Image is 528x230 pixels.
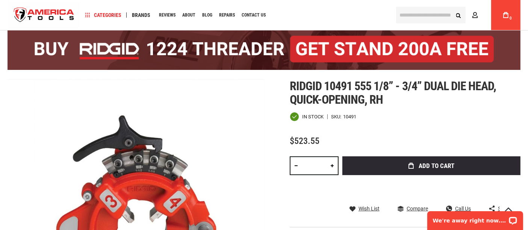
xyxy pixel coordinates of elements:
[331,114,343,119] strong: SKU
[202,13,212,17] span: Blog
[407,206,428,211] span: Compare
[359,206,380,211] span: Wish List
[446,205,471,212] a: Call Us
[85,12,121,18] span: Categories
[8,1,80,29] a: store logo
[156,10,179,20] a: Reviews
[341,177,522,199] iframe: Secure express checkout frame
[238,10,269,20] a: Contact Us
[129,10,154,20] a: Brands
[510,16,512,20] span: 0
[422,206,528,230] iframe: LiveChat chat widget
[132,12,150,18] span: Brands
[199,10,216,20] a: Blog
[342,156,520,175] button: Add to Cart
[419,163,454,169] span: Add to Cart
[8,1,80,29] img: America Tools
[398,205,428,212] a: Compare
[182,13,195,17] span: About
[216,10,238,20] a: Repairs
[290,79,496,107] span: Ridgid 10491 555 1/8” - 3/4” dual die head, quick-opening, rh
[290,112,324,121] div: Availability
[343,114,356,119] div: 10491
[451,8,466,22] button: Search
[8,29,520,70] img: BOGO: Buy the RIDGID® 1224 Threader (26092), get the 92467 200A Stand FREE!
[219,13,235,17] span: Repairs
[179,10,199,20] a: About
[290,136,319,146] span: $523.55
[159,13,175,17] span: Reviews
[242,13,266,17] span: Contact Us
[349,205,380,212] a: Wish List
[302,114,324,119] span: In stock
[82,10,125,20] a: Categories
